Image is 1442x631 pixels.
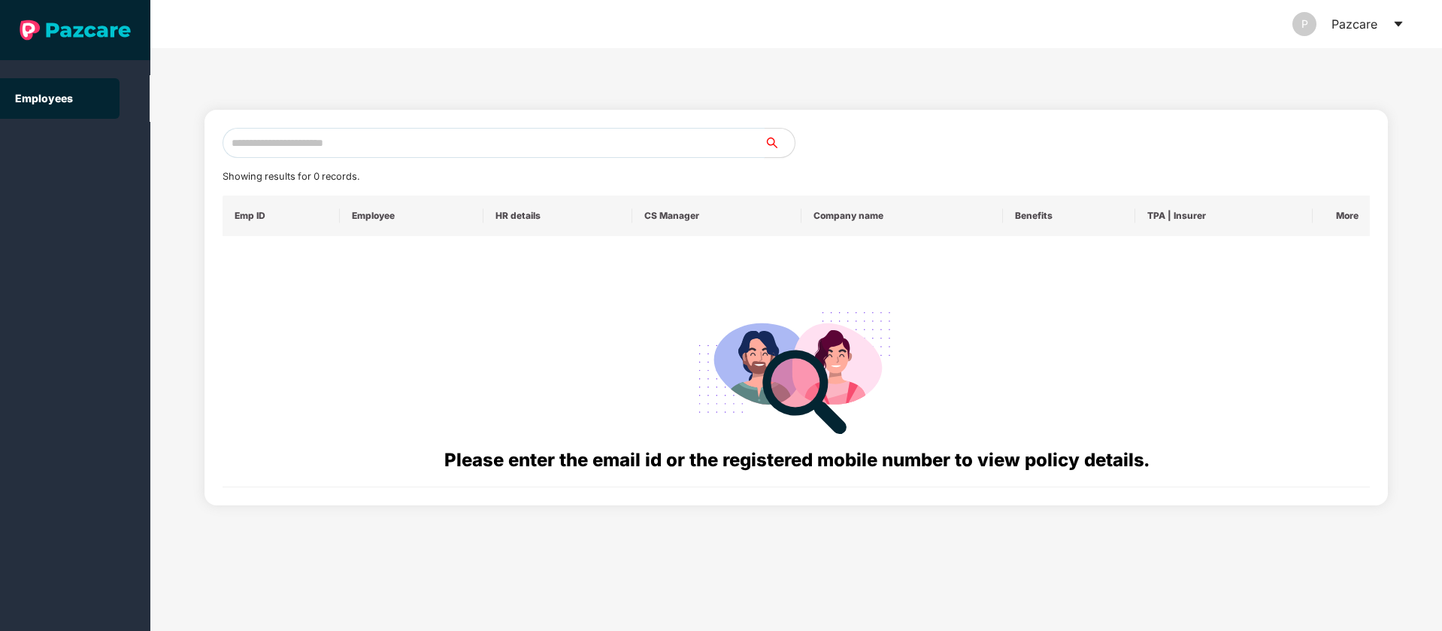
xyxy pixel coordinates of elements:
th: CS Manager [632,196,801,236]
th: Emp ID [223,196,341,236]
th: Company name [801,196,1003,236]
th: More [1313,196,1370,236]
button: search [764,128,795,158]
img: svg+xml;base64,PHN2ZyB4bWxucz0iaHR0cDovL3d3dy53My5vcmcvMjAwMC9zdmciIHdpZHRoPSIyODgiIGhlaWdodD0iMj... [688,293,904,446]
th: Employee [340,196,483,236]
a: Employees [15,92,73,105]
span: caret-down [1392,18,1404,30]
span: search [764,137,795,149]
span: P [1301,12,1308,36]
span: Please enter the email id or the registered mobile number to view policy details. [444,449,1149,471]
span: Showing results for 0 records. [223,171,359,182]
th: TPA | Insurer [1135,196,1313,236]
th: HR details [483,196,632,236]
th: Benefits [1003,196,1135,236]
